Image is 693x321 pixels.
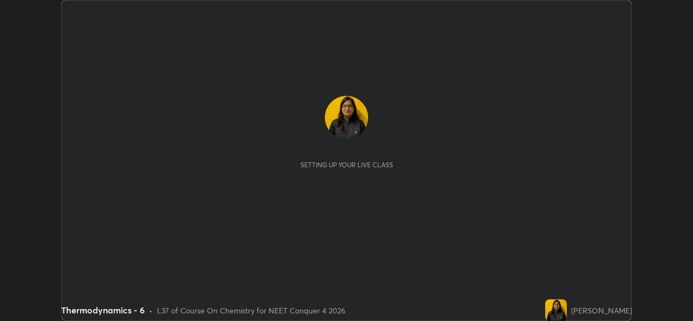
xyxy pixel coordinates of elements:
img: 5601c98580164add983b3da7b044abd6.jpg [325,96,368,139]
img: 5601c98580164add983b3da7b044abd6.jpg [545,299,567,321]
div: • [149,305,153,316]
div: L37 of Course On Chemistry for NEET Conquer 4 2026 [157,305,345,316]
div: [PERSON_NAME] [571,305,632,316]
div: Setting up your live class [300,161,393,169]
div: Thermodynamics - 6 [61,304,145,317]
